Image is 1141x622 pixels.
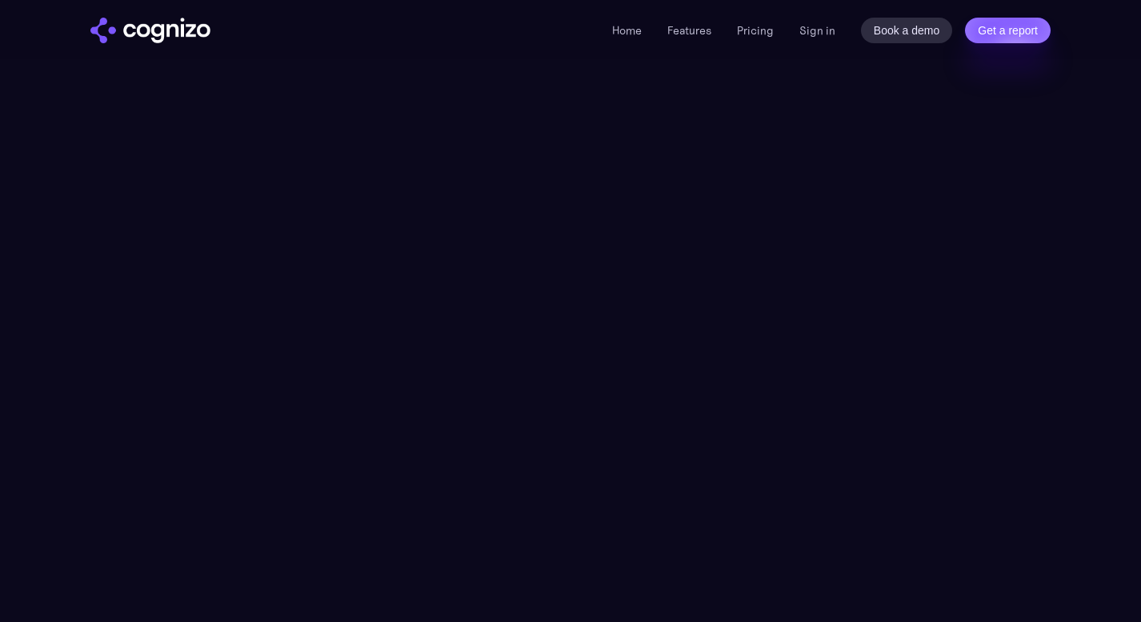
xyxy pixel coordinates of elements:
img: cognizo logo [90,18,210,43]
a: Features [667,23,711,38]
a: Sign in [799,21,835,40]
a: Home [612,23,642,38]
a: Book a demo [861,18,953,43]
a: Pricing [737,23,774,38]
a: Get a report [965,18,1051,43]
